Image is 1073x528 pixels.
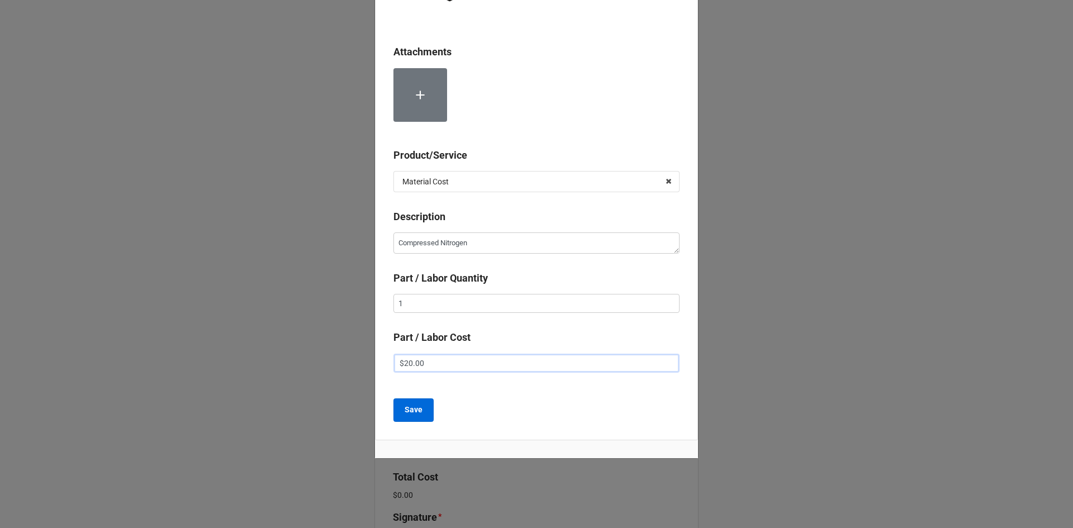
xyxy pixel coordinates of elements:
[393,148,467,163] label: Product/Service
[405,404,422,416] b: Save
[393,330,471,345] label: Part / Labor Cost
[393,398,434,422] button: Save
[393,232,680,254] textarea: Compressed Nitrogen
[393,270,488,286] label: Part / Labor Quantity
[393,44,452,60] label: Attachments
[402,178,449,185] div: Material Cost
[393,209,445,225] label: Description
